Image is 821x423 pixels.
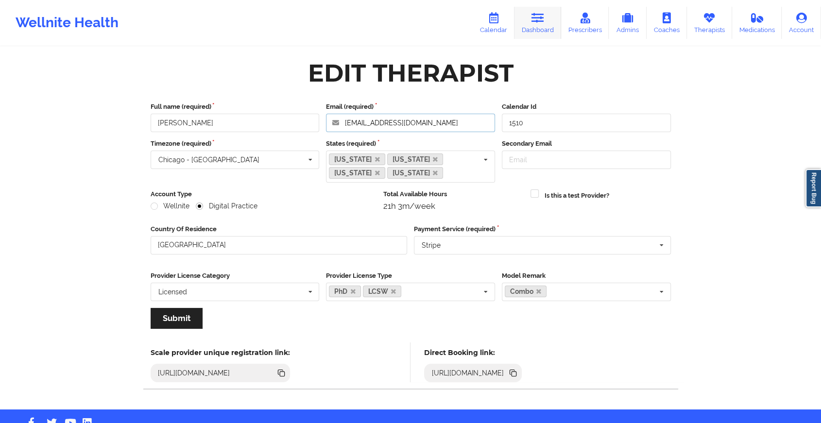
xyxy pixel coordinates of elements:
[158,156,259,163] div: Chicago - [GEOGRAPHIC_DATA]
[151,224,408,234] label: Country Of Residence
[561,7,609,39] a: Prescribers
[326,271,495,281] label: Provider License Type
[505,286,547,297] a: Combo
[387,167,444,179] a: [US_STATE]
[805,169,821,207] a: Report Bug
[329,167,385,179] a: [US_STATE]
[326,114,495,132] input: Email address
[383,189,524,199] label: Total Available Hours
[687,7,732,39] a: Therapists
[151,114,320,132] input: Full name
[326,102,495,112] label: Email (required)
[308,58,513,88] div: Edit Therapist
[502,139,671,149] label: Secondary Email
[151,271,320,281] label: Provider License Category
[502,102,671,112] label: Calendar Id
[326,139,495,149] label: States (required)
[609,7,647,39] a: Admins
[732,7,782,39] a: Medications
[151,308,203,329] button: Submit
[514,7,561,39] a: Dashboard
[545,191,609,201] label: Is this a test Provider?
[782,7,821,39] a: Account
[383,201,524,211] div: 21h 3m/week
[151,202,189,210] label: Wellnite
[158,288,187,295] div: Licensed
[422,242,441,249] div: Stripe
[473,7,514,39] a: Calendar
[151,348,290,357] h5: Scale provider unique registration link:
[502,271,671,281] label: Model Remark
[428,368,508,378] div: [URL][DOMAIN_NAME]
[196,202,257,210] label: Digital Practice
[151,139,320,149] label: Timezone (required)
[151,189,377,199] label: Account Type
[647,7,687,39] a: Coaches
[329,153,385,165] a: [US_STATE]
[502,114,671,132] input: Calendar Id
[387,153,444,165] a: [US_STATE]
[363,286,402,297] a: LCSW
[502,151,671,169] input: Email
[154,368,234,378] div: [URL][DOMAIN_NAME]
[151,102,320,112] label: Full name (required)
[424,348,522,357] h5: Direct Booking link:
[414,224,671,234] label: Payment Service (required)
[329,286,361,297] a: PhD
